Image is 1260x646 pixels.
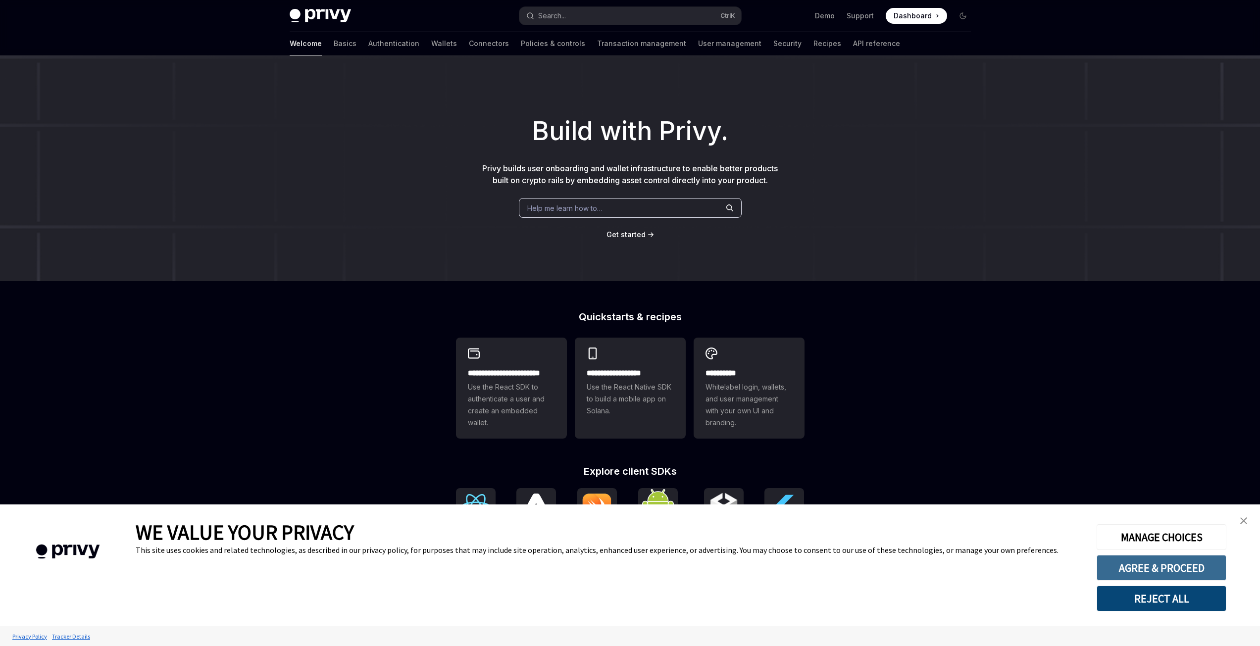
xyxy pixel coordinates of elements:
[642,489,674,526] img: Android (Kotlin)
[768,492,800,524] img: Flutter
[460,494,492,522] img: React
[638,488,683,540] a: Android (Kotlin)Android (Kotlin)
[468,381,555,429] span: Use the React SDK to authenticate a user and create an embedded wallet.
[698,32,761,55] a: User management
[1240,517,1247,524] img: close banner
[815,11,835,21] a: Demo
[597,32,686,55] a: Transaction management
[521,32,585,55] a: Policies & controls
[1097,524,1226,550] button: MANAGE CHOICES
[587,381,674,417] span: Use the React Native SDK to build a mobile app on Solana.
[482,163,778,185] span: Privy builds user onboarding and wallet infrastructure to enable better products built on crypto ...
[773,32,802,55] a: Security
[1097,586,1226,611] button: REJECT ALL
[704,488,744,540] a: UnityUnity
[368,32,419,55] a: Authentication
[894,11,932,21] span: Dashboard
[431,32,457,55] a: Wallets
[764,488,804,540] a: FlutterFlutter
[16,112,1244,150] h1: Build with Privy.
[813,32,841,55] a: Recipes
[469,32,509,55] a: Connectors
[886,8,947,24] a: Dashboard
[694,338,805,439] a: **** *****Whitelabel login, wallets, and user management with your own UI and branding.
[136,545,1082,555] div: This site uses cookies and related technologies, as described in our privacy policy, for purposes...
[577,488,617,540] a: iOS (Swift)iOS (Swift)
[606,230,646,240] a: Get started
[334,32,356,55] a: Basics
[10,628,50,645] a: Privacy Policy
[519,7,741,25] button: Search...CtrlK
[290,32,322,55] a: Welcome
[456,312,805,322] h2: Quickstarts & recipes
[456,488,496,540] a: ReactReact
[720,12,735,20] span: Ctrl K
[290,9,351,23] img: dark logo
[708,492,740,524] img: Unity
[50,628,93,645] a: Tracker Details
[1097,555,1226,581] button: AGREE & PROCEED
[527,203,603,213] span: Help me learn how to…
[575,338,686,439] a: **** **** **** ***Use the React Native SDK to build a mobile app on Solana.
[136,519,354,545] span: WE VALUE YOUR PRIVACY
[955,8,971,24] button: Toggle dark mode
[847,11,874,21] a: Support
[606,230,646,239] span: Get started
[581,493,613,523] img: iOS (Swift)
[516,488,556,540] a: React NativeReact Native
[456,466,805,476] h2: Explore client SDKs
[1234,511,1254,531] a: close banner
[706,381,793,429] span: Whitelabel login, wallets, and user management with your own UI and branding.
[15,530,121,573] img: company logo
[520,494,552,522] img: React Native
[853,32,900,55] a: API reference
[538,10,566,22] div: Search...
